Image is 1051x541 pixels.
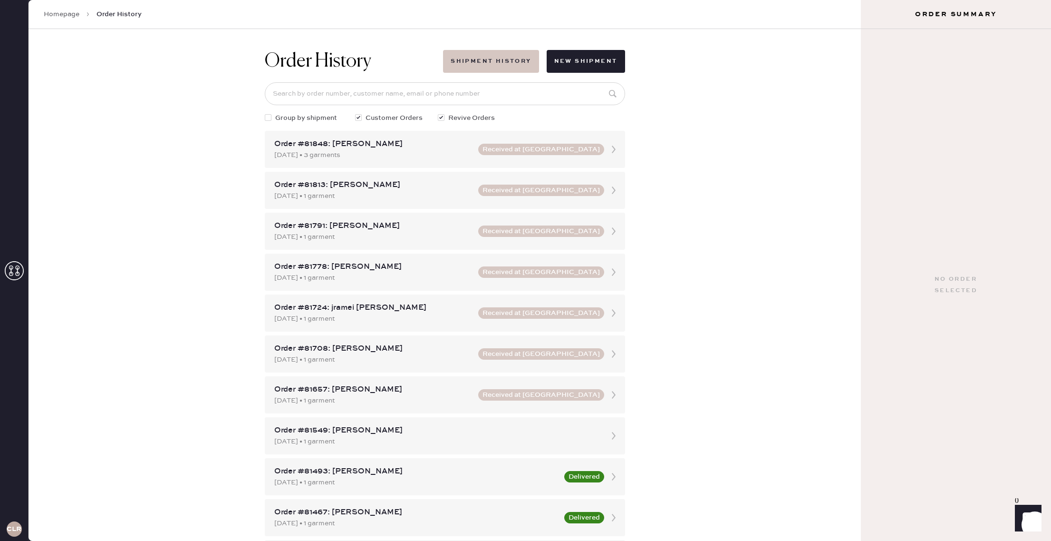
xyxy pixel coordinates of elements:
button: Received at [GEOGRAPHIC_DATA] [478,185,604,196]
div: Order #81724: jramei [PERSON_NAME] [274,302,472,314]
button: Received at [GEOGRAPHIC_DATA] [478,266,604,278]
div: Order #81778: [PERSON_NAME] [274,261,472,273]
div: Order #81467: [PERSON_NAME] [274,507,559,518]
div: Order #81549: [PERSON_NAME] [274,425,598,436]
a: Homepage [44,10,79,19]
span: Group by shipment [275,113,337,123]
div: [DATE] • 1 garment [274,477,559,488]
div: [DATE] • 1 garment [274,518,559,529]
div: [DATE] • 1 garment [274,436,598,447]
h3: Order Summary [861,10,1051,19]
div: Order #81657: [PERSON_NAME] [274,384,472,395]
button: Received at [GEOGRAPHIC_DATA] [478,144,604,155]
div: [DATE] • 1 garment [274,314,472,324]
button: Delivered [564,471,604,482]
div: [DATE] • 1 garment [274,232,472,242]
div: [DATE] • 1 garment [274,191,472,201]
span: Revive Orders [448,113,495,123]
div: [DATE] • 1 garment [274,395,472,406]
button: Received at [GEOGRAPHIC_DATA] [478,389,604,401]
input: Search by order number, customer name, email or phone number [265,82,625,105]
div: [DATE] • 1 garment [274,273,472,283]
div: No order selected [935,274,977,296]
div: Order #81493: [PERSON_NAME] [274,466,559,477]
span: Customer Orders [366,113,423,123]
div: Order #81791: [PERSON_NAME] [274,220,472,232]
div: Order #81708: [PERSON_NAME] [274,343,472,354]
iframe: Front Chat [1006,498,1047,539]
button: Shipment History [443,50,539,73]
button: Received at [GEOGRAPHIC_DATA] [478,307,604,319]
button: Delivered [564,512,604,523]
span: Order History [96,10,142,19]
h3: CLR [7,526,21,532]
button: Received at [GEOGRAPHIC_DATA] [478,226,604,237]
button: Received at [GEOGRAPHIC_DATA] [478,348,604,360]
button: New Shipment [547,50,625,73]
div: Order #81848: [PERSON_NAME] [274,138,472,150]
h1: Order History [265,50,371,73]
div: [DATE] • 1 garment [274,354,472,365]
div: Order #81813: [PERSON_NAME] [274,179,472,191]
div: [DATE] • 3 garments [274,150,472,160]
